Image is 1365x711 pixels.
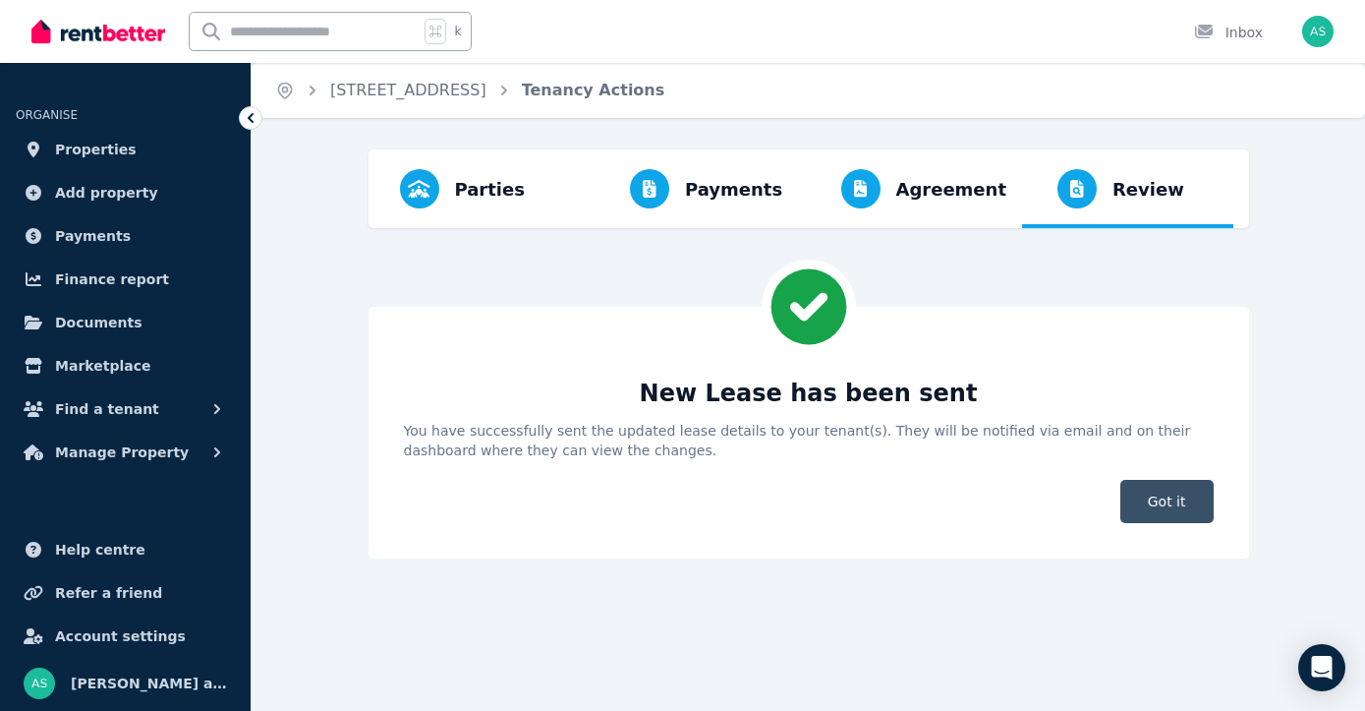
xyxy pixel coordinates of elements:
[16,130,235,169] a: Properties
[16,346,235,385] a: Marketplace
[55,624,186,648] span: Account settings
[55,181,158,205] span: Add property
[55,267,169,291] span: Finance report
[55,538,145,562] span: Help centre
[16,173,235,212] a: Add property
[252,63,688,118] nav: Breadcrumb
[16,108,78,122] span: ORGANISE
[404,421,1214,460] p: You have successfully sent the updated lease details to your tenant(s). They will be notified via...
[24,668,55,699] img: Adam and Sheridan Skinner
[55,354,150,378] span: Marketplace
[16,530,235,569] a: Help centre
[522,81,665,99] a: Tenancy Actions
[1120,480,1214,523] span: Got it
[640,378,978,409] h3: New Lease has been sent
[1302,16,1334,47] img: Adam and Sheridan Skinner
[16,216,235,256] a: Payments
[31,17,165,46] img: RentBetter
[16,260,235,299] a: Finance report
[369,149,1249,228] nav: Progress
[71,672,227,695] span: [PERSON_NAME] and [PERSON_NAME]
[1298,644,1345,691] div: Open Intercom Messenger
[16,617,235,656] a: Account settings
[55,224,131,248] span: Payments
[454,24,461,39] span: k
[55,581,162,605] span: Refer a friend
[16,433,235,472] button: Manage Property
[55,311,142,334] span: Documents
[1194,23,1263,42] div: Inbox
[16,303,235,342] a: Documents
[16,573,235,613] a: Refer a friend
[16,389,235,429] button: Find a tenant
[55,397,159,421] span: Find a tenant
[55,441,189,464] span: Manage Property
[330,81,486,99] a: [STREET_ADDRESS]
[55,138,137,161] span: Properties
